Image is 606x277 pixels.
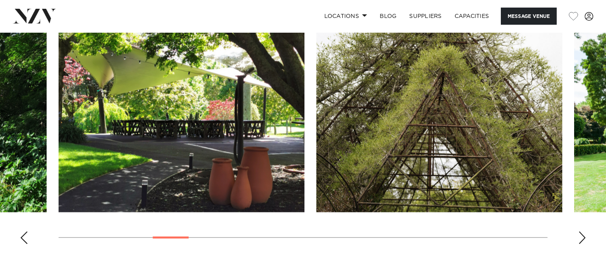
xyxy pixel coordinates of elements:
img: nzv-logo.png [13,9,56,23]
a: Capacities [448,8,496,25]
a: Locations [318,8,373,25]
button: Message Venue [501,8,557,25]
a: BLOG [373,8,403,25]
swiper-slide: 7 / 26 [316,31,562,212]
swiper-slide: 6 / 26 [59,31,304,212]
a: SUPPLIERS [403,8,448,25]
